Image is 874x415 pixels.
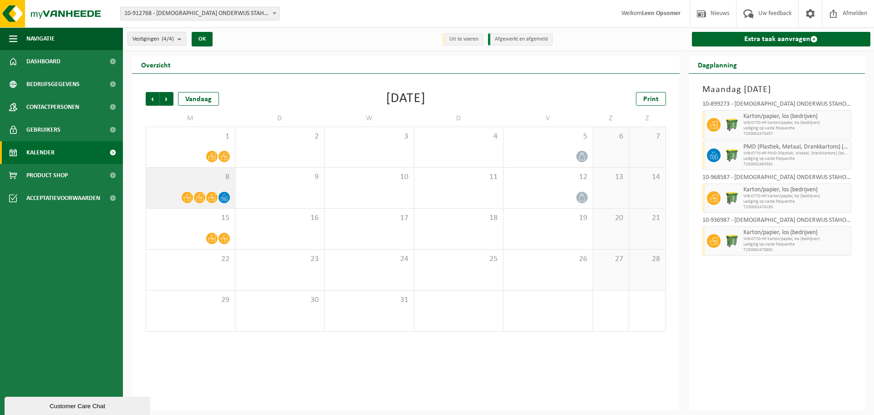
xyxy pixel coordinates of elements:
[702,101,852,110] div: 10-899273 - [DEMOGRAPHIC_DATA] ONDERWIJS STAHO - [PERSON_NAME]
[442,33,483,46] li: Uit te voeren
[743,151,849,156] span: WB-0770-HP PMD (Plastiek, Metaal, Drankkartons) (bedrijven)
[151,213,230,223] span: 15
[192,32,213,46] button: OK
[743,199,849,205] span: Lediging op vaste frequentie
[508,213,588,223] span: 19
[329,213,409,223] span: 17
[235,110,325,127] td: D
[634,254,661,264] span: 28
[240,254,320,264] span: 23
[329,254,409,264] span: 24
[743,205,849,210] span: T250002474195
[702,83,852,97] h3: Maandag [DATE]
[151,254,230,264] span: 22
[634,172,661,182] span: 14
[151,295,230,305] span: 29
[419,132,499,142] span: 4
[743,156,849,162] span: Lediging op vaste frequentie
[151,172,230,182] span: 8
[593,110,630,127] td: Z
[146,92,159,106] span: Vorige
[419,172,499,182] span: 11
[414,110,504,127] td: D
[508,132,588,142] span: 5
[240,213,320,223] span: 16
[598,213,625,223] span: 20
[702,217,852,226] div: 10-936987 - [DEMOGRAPHIC_DATA] ONDERWIJS STAHO - [GEOGRAPHIC_DATA] - [GEOGRAPHIC_DATA]
[692,32,871,46] a: Extra taak aanvragen
[178,92,219,106] div: Vandaag
[643,96,659,103] span: Print
[26,164,68,187] span: Product Shop
[642,10,681,17] strong: Leen Opsomer
[743,131,849,137] span: T250002475457
[629,110,666,127] td: Z
[132,56,180,73] h2: Overzicht
[508,172,588,182] span: 12
[240,172,320,182] span: 9
[26,187,100,210] span: Acceptatievoorwaarden
[598,172,625,182] span: 13
[725,191,739,205] img: WB-0770-HPE-GN-50
[743,120,849,126] span: WB-0770-HP karton/papier, los (bedrijven)
[743,229,849,236] span: Karton/papier, los (bedrijven)
[743,113,849,120] span: Karton/papier, los (bedrijven)
[127,32,186,46] button: Vestigingen(4/4)
[419,254,499,264] span: 25
[240,295,320,305] span: 30
[419,213,499,223] span: 18
[26,73,80,96] span: Bedrijfsgegevens
[26,27,55,50] span: Navigatie
[121,7,279,20] span: 10-912768 - KATHOLIEK ONDERWIJS STAHO - STADEN
[325,110,414,127] td: W
[329,132,409,142] span: 3
[689,56,746,73] h2: Dagplanning
[488,33,553,46] li: Afgewerkt en afgemeld
[5,395,152,415] iframe: chat widget
[725,234,739,248] img: WB-0770-HPE-GN-50
[508,254,588,264] span: 26
[743,126,849,131] span: Lediging op vaste frequentie
[26,50,61,73] span: Dashboard
[329,172,409,182] span: 10
[240,132,320,142] span: 2
[702,174,852,184] div: 10-968587 - [DEMOGRAPHIC_DATA] ONDERWIJS STAHO - [GEOGRAPHIC_DATA] - [GEOGRAPHIC_DATA]
[634,213,661,223] span: 21
[743,162,849,167] span: T250002483581
[329,295,409,305] span: 31
[743,242,849,247] span: Lediging op vaste frequentie
[743,236,849,242] span: WB-0770-HP karton/papier, los (bedrijven)
[160,92,173,106] span: Volgende
[743,247,849,253] span: T250002473891
[598,254,625,264] span: 27
[598,132,625,142] span: 6
[26,141,55,164] span: Kalender
[743,194,849,199] span: WB-0770-HP karton/papier, los (bedrijven)
[162,36,174,42] count: (4/4)
[636,92,666,106] a: Print
[725,118,739,132] img: WB-0770-HPE-GN-50
[120,7,279,20] span: 10-912768 - KATHOLIEK ONDERWIJS STAHO - STADEN
[503,110,593,127] td: V
[151,132,230,142] span: 1
[386,92,426,106] div: [DATE]
[634,132,661,142] span: 7
[743,186,849,194] span: Karton/papier, los (bedrijven)
[26,96,79,118] span: Contactpersonen
[146,110,235,127] td: M
[26,118,61,141] span: Gebruikers
[743,143,849,151] span: PMD (Plastiek, Metaal, Drankkartons) (bedrijven)
[132,32,174,46] span: Vestigingen
[725,149,739,162] img: WB-0770-HPE-GN-50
